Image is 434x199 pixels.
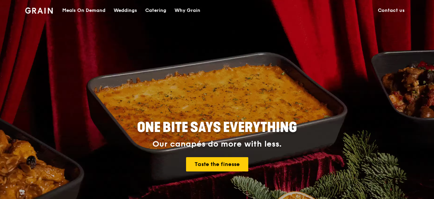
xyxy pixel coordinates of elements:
[374,0,409,21] a: Contact us
[62,0,105,21] div: Meals On Demand
[137,119,297,136] span: ONE BITE SAYS EVERYTHING
[25,7,53,14] img: Grain
[114,0,137,21] div: Weddings
[186,157,248,171] a: Taste the finesse
[141,0,170,21] a: Catering
[174,0,200,21] div: Why Grain
[170,0,204,21] a: Why Grain
[145,0,166,21] div: Catering
[95,139,339,149] div: Our canapés do more with less.
[110,0,141,21] a: Weddings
